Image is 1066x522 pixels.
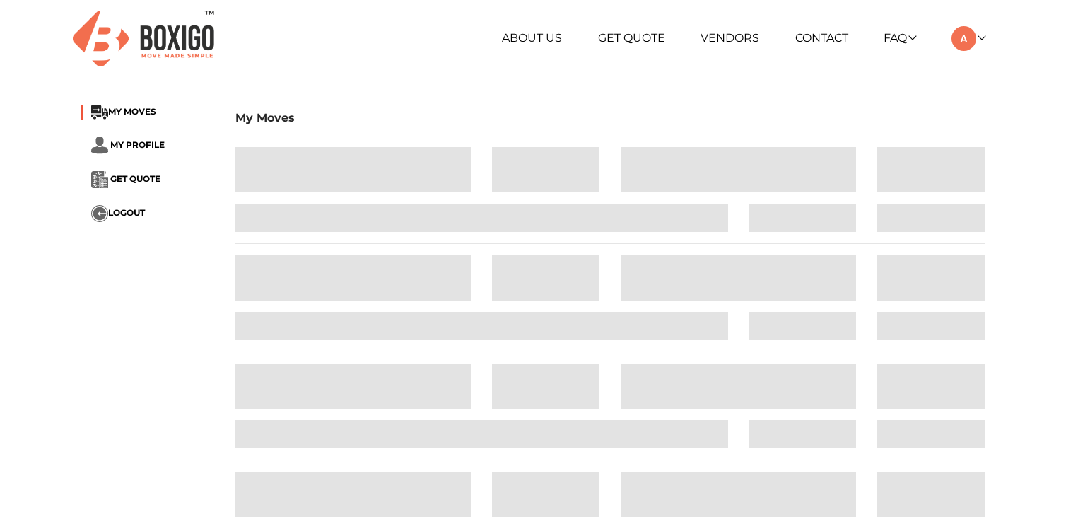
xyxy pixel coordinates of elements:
span: MY PROFILE [110,139,165,150]
img: ... [91,205,108,222]
img: Boxigo [73,11,214,66]
a: ...MY MOVES [91,106,156,117]
span: LOGOUT [108,207,145,218]
button: ...LOGOUT [91,205,145,222]
span: MY MOVES [108,106,156,117]
img: ... [91,137,108,154]
img: ... [91,171,108,188]
img: ... [91,105,108,120]
a: Vendors [701,31,759,45]
a: ... GET QUOTE [91,173,160,184]
a: About Us [502,31,562,45]
a: Get Quote [598,31,665,45]
span: GET QUOTE [110,173,160,184]
h3: My Moves [235,111,985,124]
a: ... MY PROFILE [91,139,165,150]
a: Contact [795,31,848,45]
a: FAQ [884,31,915,45]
